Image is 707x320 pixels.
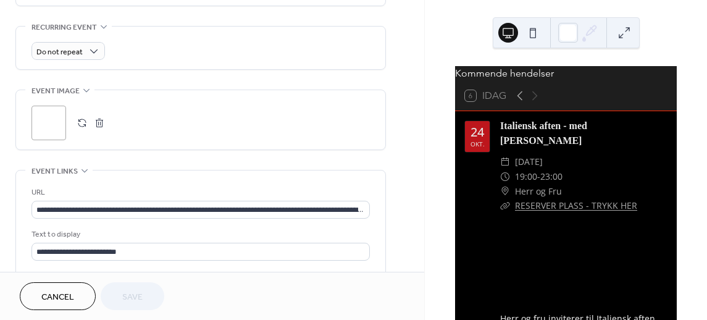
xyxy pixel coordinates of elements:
div: okt. [471,141,485,147]
span: Open in new tab [46,271,101,284]
div: ; [31,106,66,140]
span: 19:00 [515,169,537,184]
button: Cancel [20,282,96,310]
div: ​ [500,154,510,169]
span: Recurring event [31,21,97,34]
span: Cancel [41,291,74,304]
div: 24 [471,126,484,138]
div: Text to display [31,228,367,241]
span: Event links [31,165,78,178]
div: ​ [500,198,510,213]
span: [DATE] [515,154,543,169]
span: - [537,169,540,184]
span: Event image [31,85,80,98]
a: RESERVER PLASS - TRYKK HER [515,200,637,211]
span: Herr og Fru [515,184,562,199]
span: Do not repeat [36,45,83,59]
div: ​ [500,169,510,184]
span: 23:00 [540,169,563,184]
div: Kommende hendelser [455,66,677,81]
a: Italiensk aften - med [PERSON_NAME] [500,120,587,146]
div: ​ [500,184,510,199]
div: URL [31,186,367,199]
